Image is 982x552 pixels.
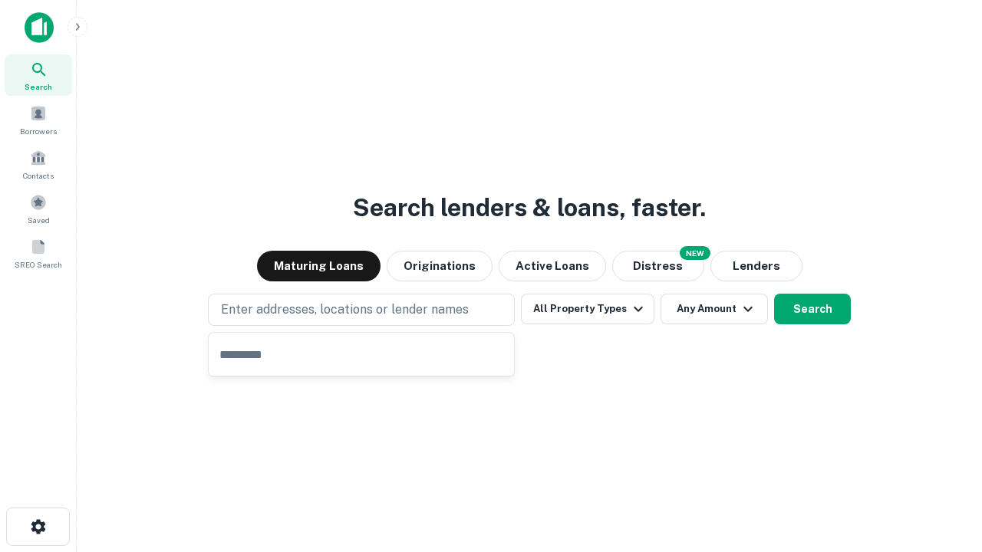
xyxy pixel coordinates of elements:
span: Contacts [23,169,54,182]
a: SREO Search [5,232,72,274]
img: capitalize-icon.png [25,12,54,43]
a: Saved [5,188,72,229]
span: SREO Search [15,258,62,271]
p: Enter addresses, locations or lender names [221,301,469,319]
button: Enter addresses, locations or lender names [208,294,515,326]
span: Borrowers [20,125,57,137]
button: All Property Types [521,294,654,324]
span: Search [25,80,52,93]
button: Search distressed loans with lien and other non-mortgage details. [612,251,704,281]
button: Any Amount [661,294,768,324]
iframe: Chat Widget [905,429,982,503]
div: NEW [680,246,710,260]
button: Maturing Loans [257,251,381,281]
button: Active Loans [499,251,606,281]
a: Borrowers [5,99,72,140]
span: Saved [28,214,50,226]
a: Search [5,54,72,96]
h3: Search lenders & loans, faster. [353,189,706,226]
button: Search [774,294,851,324]
button: Lenders [710,251,802,281]
button: Originations [387,251,493,281]
a: Contacts [5,143,72,185]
